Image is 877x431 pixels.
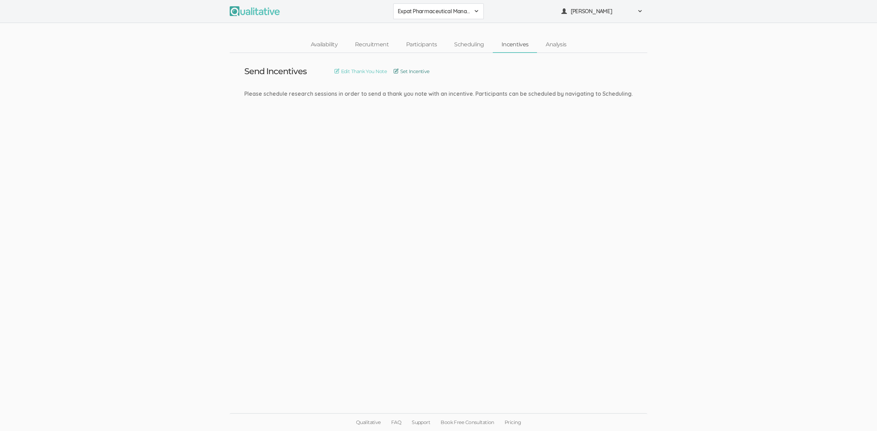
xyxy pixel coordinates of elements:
iframe: Chat Widget [842,398,877,431]
a: FAQ [386,414,406,431]
h3: Send Incentives [244,67,307,76]
a: Participants [397,37,445,52]
button: Expat Pharmaceutical Managers [393,3,484,19]
span: Expat Pharmaceutical Managers [398,7,470,15]
img: Qualitative [230,6,280,16]
a: Recruitment [346,37,397,52]
a: Scheduling [445,37,493,52]
a: Edit Thank You Note [334,68,387,75]
a: Qualitative [351,414,386,431]
a: Incentives [493,37,537,52]
div: Please schedule research sessions in order to send a thank you note with an incentive. Participan... [244,90,633,98]
a: Analysis [537,37,575,52]
a: Support [406,414,435,431]
a: Book Free Consultation [435,414,499,431]
a: Pricing [499,414,526,431]
span: [PERSON_NAME] [571,7,633,15]
a: Set Incentive [394,68,429,75]
button: [PERSON_NAME] [557,3,647,19]
a: Availability [302,37,346,52]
